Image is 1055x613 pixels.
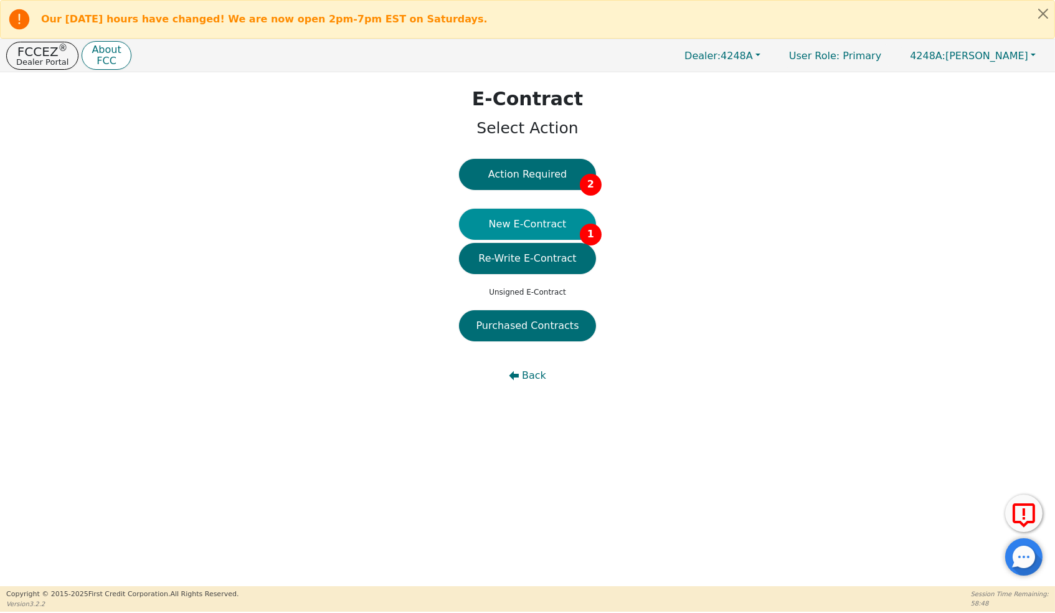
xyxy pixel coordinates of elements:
span: User Role : [789,50,840,62]
h1: E-Contract [472,88,583,110]
p: FCC [92,56,121,66]
p: Unsigned E-Contract [459,287,596,298]
p: 58:48 [971,599,1049,608]
a: User Role: Primary [777,44,894,68]
button: Action Required2 [459,159,596,190]
p: Copyright © 2015- 2025 First Credit Corporation. [6,589,239,600]
span: 2 [580,174,602,196]
button: Report Error to FCC [1005,495,1043,532]
p: About [92,45,121,55]
button: Close alert [1032,1,1054,26]
button: Dealer:4248A [671,46,774,65]
p: Session Time Remaining: [971,589,1049,599]
span: [PERSON_NAME] [910,50,1028,62]
b: Our [DATE] hours have changed! We are now open 2pm-7pm EST on Saturdays. [41,13,488,25]
button: New E-Contract1 [459,209,596,240]
button: Re-Write E-Contract [459,243,596,274]
button: AboutFCC [82,41,131,70]
button: Purchased Contracts [459,310,596,341]
p: Dealer Portal [16,58,69,66]
span: 1 [580,224,602,245]
p: Version 3.2.2 [6,599,239,609]
span: 4248A [684,50,753,62]
span: Dealer: [684,50,721,62]
sup: ® [59,42,68,54]
button: 4248A:[PERSON_NAME] [897,46,1049,65]
span: All Rights Reserved. [170,590,239,598]
button: FCCEZ®Dealer Portal [6,42,78,70]
p: FCCEZ [16,45,69,58]
span: 4248A: [910,50,945,62]
p: Select Action [472,116,583,140]
button: Back [459,360,596,391]
span: Back [522,368,546,383]
p: Primary [777,44,894,68]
